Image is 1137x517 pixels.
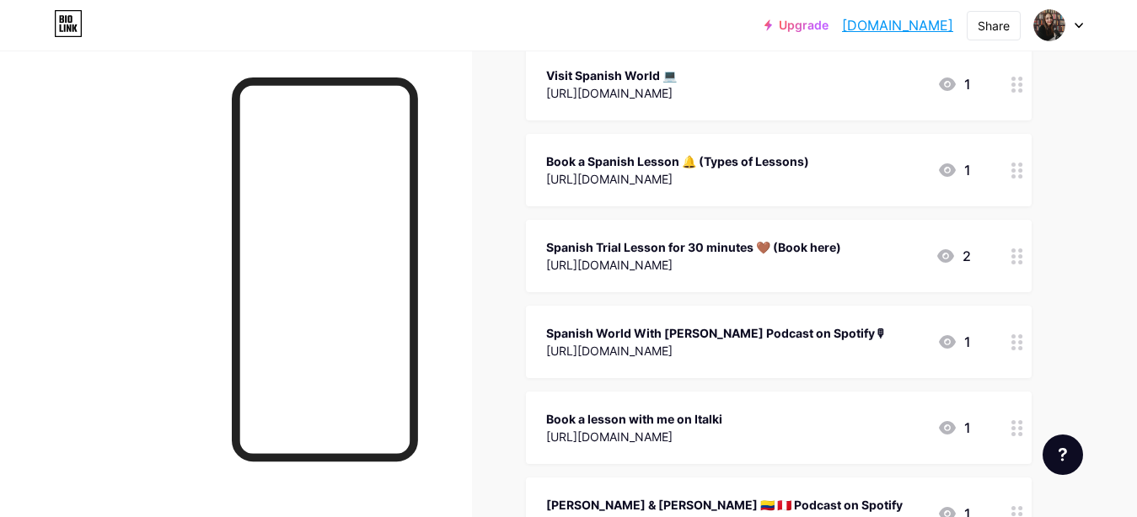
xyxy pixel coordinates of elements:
div: 2 [936,246,971,266]
div: [URL][DOMAIN_NAME] [546,84,677,102]
div: Share [978,17,1010,35]
div: Spanish World With [PERSON_NAME] Podcast on Spotify🎙 [546,324,887,342]
div: 1 [937,418,971,438]
img: spanishwithmaria [1033,9,1065,41]
a: Upgrade [764,19,829,32]
div: [URL][DOMAIN_NAME] [546,342,887,360]
div: 1 [937,160,971,180]
div: Book a lesson with me on Italki [546,410,722,428]
div: [URL][DOMAIN_NAME] [546,428,722,445]
div: [PERSON_NAME] & [PERSON_NAME] 🇨🇴 🇵🇪 Podcast on Spotify [546,496,903,514]
a: [DOMAIN_NAME] [842,15,953,35]
div: Spanish Trial Lesson for 30 minutes 🤎 (Book here) [546,238,841,256]
div: 1 [937,74,971,94]
div: [URL][DOMAIN_NAME] [546,256,841,274]
div: Visit Spanish World 💻 [546,67,677,84]
div: Book a Spanish Lesson 🔔 (Types of Lessons) [546,152,809,170]
div: 1 [937,332,971,352]
div: [URL][DOMAIN_NAME] [546,170,809,188]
